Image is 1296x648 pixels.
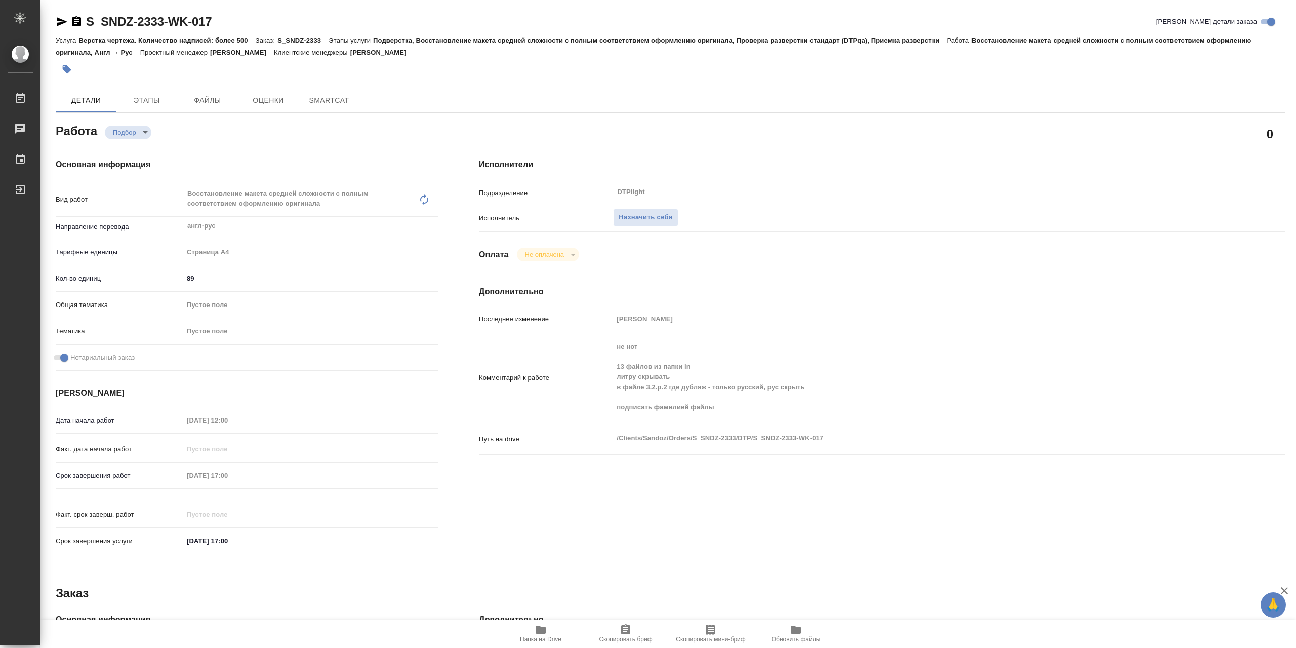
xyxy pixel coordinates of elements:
[520,636,561,643] span: Папка на Drive
[479,614,1285,626] h4: Дополнительно
[56,222,183,232] p: Направление перевода
[56,585,89,601] h2: Заказ
[522,250,567,259] button: Не оплачена
[183,468,272,483] input: Пустое поле
[599,636,652,643] span: Скопировать бриф
[110,128,139,137] button: Подбор
[183,296,438,314] div: Пустое поле
[373,36,947,44] p: Подверстка, Восстановление макета средней сложности с полным соответствием оформлению оригинала, ...
[187,326,426,336] div: Пустое поле
[56,247,183,257] p: Тарифные единицы
[183,413,272,428] input: Пустое поле
[56,274,183,284] p: Кол-во единиц
[187,300,426,310] div: Пустое поле
[56,510,183,520] p: Факт. срок заверш. работ
[947,36,971,44] p: Работа
[56,36,78,44] p: Услуга
[183,507,272,522] input: Пустое поле
[479,213,613,223] p: Исполнитель
[613,312,1218,326] input: Пустое поле
[274,49,350,56] p: Клиентские менеджеры
[56,300,183,310] p: Общая тематика
[479,286,1285,298] h4: Дополнительно
[56,121,97,139] h2: Работа
[183,244,438,261] div: Страница А4
[123,94,171,107] span: Этапы
[479,188,613,198] p: Подразделение
[517,248,579,261] div: Подбор
[183,323,438,340] div: Пустое поле
[183,94,232,107] span: Файлы
[244,94,293,107] span: Оценки
[183,533,272,548] input: ✎ Введи что-нибудь
[56,58,78,81] button: Добавить тэг
[479,373,613,383] p: Комментарий к работе
[613,430,1218,447] textarea: /Clients/Sandoz/Orders/S_SNDZ-2333/DTP/S_SNDZ-2333-WK-017
[479,249,509,261] h4: Оплата
[1261,592,1286,618] button: 🙏
[1265,594,1282,616] span: 🙏
[78,36,255,44] p: Верстка чертежа. Количество надписей: более 500
[676,636,745,643] span: Скопировать мини-бриф
[350,49,414,56] p: [PERSON_NAME]
[56,326,183,336] p: Тематика
[772,636,821,643] span: Обновить файлы
[183,271,438,286] input: ✎ Введи что-нибудь
[479,434,613,444] p: Путь на drive
[479,314,613,324] p: Последнее изменение
[256,36,277,44] p: Заказ:
[668,620,753,648] button: Скопировать мини-бриф
[56,195,183,205] p: Вид работ
[613,209,678,226] button: Назначить себя
[105,126,151,139] div: Подбор
[56,471,183,481] p: Срок завершения работ
[86,15,212,28] a: S_SNDZ-2333-WK-017
[56,159,438,171] h4: Основная информация
[70,16,83,28] button: Скопировать ссылку
[56,415,183,426] p: Дата начала работ
[1267,125,1273,142] h2: 0
[277,36,329,44] p: S_SNDZ-2333
[498,620,583,648] button: Папка на Drive
[56,444,183,454] p: Факт. дата начала работ
[613,338,1218,416] textarea: не нот 13 файлов из папки in литру скрывать в файле 3.2.p.2 где дубляж - только русский, рус скры...
[305,94,353,107] span: SmartCat
[140,49,210,56] p: Проектный менеджер
[70,353,135,363] span: Нотариальный заказ
[583,620,668,648] button: Скопировать бриф
[56,387,438,399] h4: [PERSON_NAME]
[56,614,438,626] h4: Основная информация
[183,442,272,456] input: Пустое поле
[753,620,838,648] button: Обновить файлы
[56,536,183,546] p: Срок завершения услуги
[619,212,672,223] span: Назначить себя
[56,16,68,28] button: Скопировать ссылку для ЯМессенджера
[210,49,274,56] p: [PERSON_NAME]
[62,94,110,107] span: Детали
[479,159,1285,171] h4: Исполнители
[1156,17,1257,27] span: [PERSON_NAME] детали заказа
[329,36,373,44] p: Этапы услуги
